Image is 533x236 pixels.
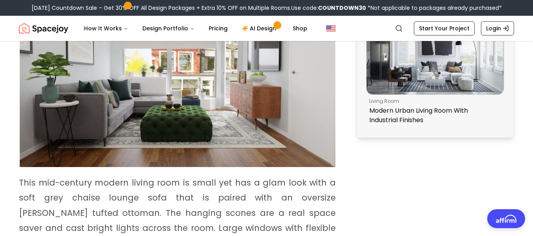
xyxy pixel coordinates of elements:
b: COUNTDOWN30 [318,4,366,12]
a: Shop [286,20,314,36]
span: *Not applicable to packages already purchased* [366,4,502,12]
p: living room [369,98,498,104]
a: Spacejoy [19,20,68,36]
nav: Main [78,20,314,36]
a: AI Design [236,20,285,36]
img: Modern Urban Living Room With Industrial Finishes [367,12,504,95]
nav: Global [19,16,514,41]
a: Modern Urban Living Room With Industrial FinishesRecommended Spacejoy Design - Modern Urban Livin... [366,12,504,128]
a: Start Your Project [414,21,475,35]
img: Spacejoy Logo [19,20,68,36]
a: Login [481,21,514,35]
button: Design Portfolio [136,20,201,36]
img: United States [326,24,336,33]
p: Modern Urban Living Room With Industrial Finishes [369,106,498,125]
div: [DATE] Countdown Sale – Get 30% OFF All Design Packages + Extra 10% OFF on Multiple Rooms. [32,4,502,12]
span: Use code: [291,4,366,12]
a: Pricing [202,20,234,36]
button: How It Works [78,20,135,36]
